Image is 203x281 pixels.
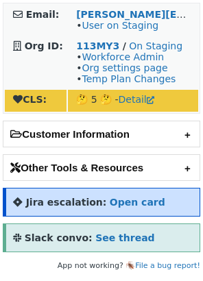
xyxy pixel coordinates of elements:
a: Workforce Admin [82,51,164,62]
strong: Jira escalation: [26,197,107,208]
span: • [76,20,158,31]
strong: / [123,40,126,51]
a: 113MY3 [76,40,119,51]
a: Detail [119,94,154,105]
a: On Staging [129,40,182,51]
a: Temp Plan Changes [82,73,176,84]
a: See thread [95,232,154,243]
strong: Slack convo: [25,232,93,243]
a: Org settings page [82,62,167,73]
strong: Email: [26,9,60,20]
a: User on Staging [82,20,158,31]
span: • • • [76,51,176,84]
strong: CLS: [13,94,47,105]
a: Open card [110,197,165,208]
h2: Customer Information [3,121,200,147]
strong: Org ID: [25,40,63,51]
h2: Other Tools & Resources [3,155,200,180]
footer: App not working? 🪳 [3,259,200,273]
td: 🤔 5 🤔 - [68,90,198,112]
a: File a bug report! [135,261,200,270]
